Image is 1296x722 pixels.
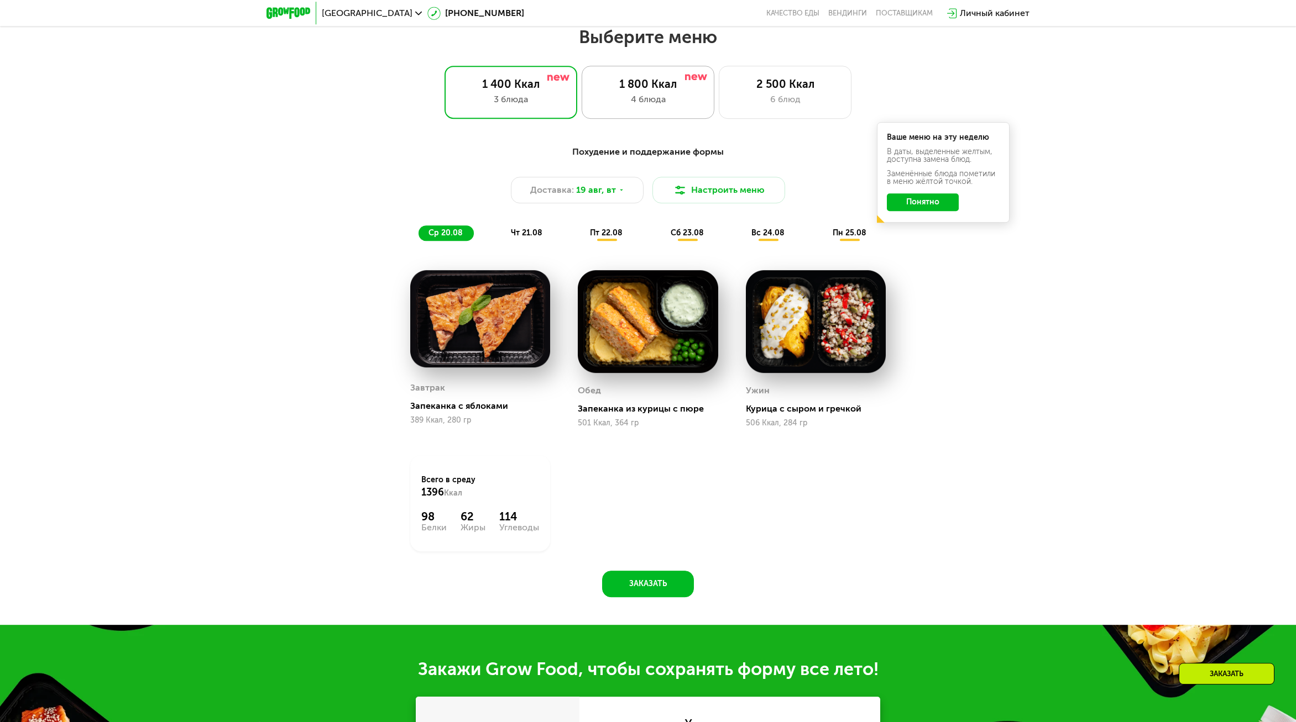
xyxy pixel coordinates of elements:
[410,380,445,396] div: Завтрак
[602,571,694,597] button: Заказать
[730,93,840,106] div: 6 блюд
[322,9,412,18] span: [GEOGRAPHIC_DATA]
[499,510,539,523] div: 114
[746,403,895,414] div: Курица с сыром и гречкой
[590,228,623,238] span: пт 22.08
[746,419,886,428] div: 506 Ккал, 284 гр
[35,26,1261,48] h2: Выберите меню
[887,193,959,211] button: Понятно
[751,228,785,238] span: вс 24.08
[427,7,524,20] a: [PHONE_NUMBER]
[960,7,1030,20] div: Личный кабинет
[428,228,463,238] span: ср 20.08
[593,77,703,91] div: 1 800 Ккал
[730,77,840,91] div: 2 500 Ккал
[671,228,704,238] span: сб 23.08
[321,145,975,159] div: Похудение и поддержание формы
[499,523,539,532] div: Углеводы
[444,488,462,498] span: Ккал
[421,486,444,498] span: 1396
[876,9,933,18] div: поставщикам
[887,170,1000,186] div: Заменённые блюда пометили в меню жёлтой точкой.
[828,9,867,18] a: Вендинги
[578,403,727,414] div: Запеканка из курицы с пюре
[593,93,703,106] div: 4 блюда
[576,183,616,197] span: 19 авг, вт
[461,510,485,523] div: 62
[1179,663,1274,684] div: Заказать
[456,93,566,106] div: 3 блюда
[766,9,819,18] a: Качество еды
[578,382,601,399] div: Обед
[833,228,866,238] span: пн 25.08
[530,183,574,197] span: Доставка:
[511,228,542,238] span: чт 21.08
[421,523,447,532] div: Белки
[421,475,539,499] div: Всего в среду
[461,523,485,532] div: Жиры
[578,419,718,428] div: 501 Ккал, 364 гр
[887,134,1000,141] div: Ваше меню на эту неделю
[410,416,550,425] div: 389 Ккал, 280 гр
[746,382,770,399] div: Ужин
[652,177,785,203] button: Настроить меню
[456,77,566,91] div: 1 400 Ккал
[421,510,447,523] div: 98
[887,148,1000,164] div: В даты, выделенные желтым, доступна замена блюд.
[410,400,559,412] div: Запеканка с яблоками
